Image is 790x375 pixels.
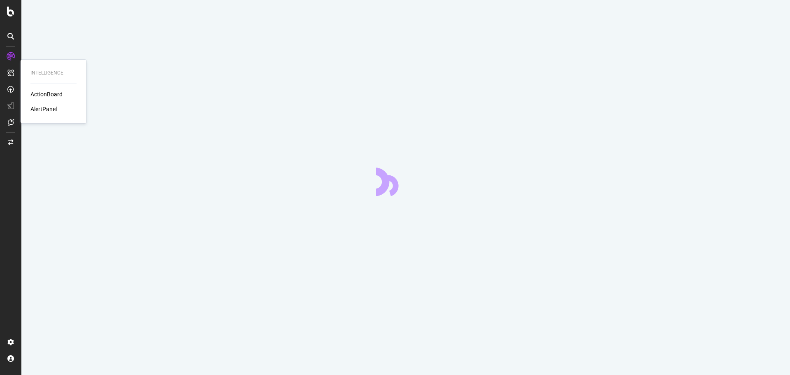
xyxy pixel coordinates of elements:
[30,70,77,77] div: Intelligence
[30,90,63,98] a: ActionBoard
[376,166,435,196] div: animation
[30,105,57,113] a: AlertPanel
